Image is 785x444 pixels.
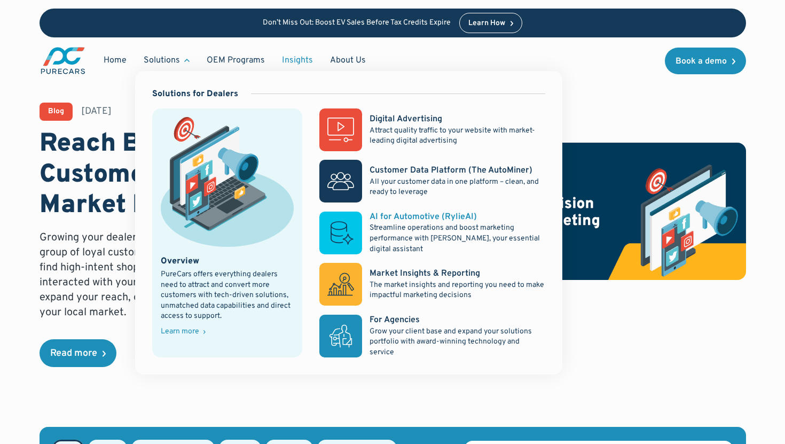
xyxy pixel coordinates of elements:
p: Growing your dealership doesn’t have to mean just selling to the same group of loyal customers. C... [40,230,384,320]
div: Solutions [135,50,198,71]
a: AI for Automotive (RylieAI)Streamline operations and boost marketing performance with [PERSON_NAM... [319,211,545,254]
div: Book a demo [676,57,727,66]
img: marketing illustration showing social media channels and campaigns [161,117,294,246]
nav: Solutions [135,71,562,375]
a: Insights [273,50,321,71]
a: marketing illustration showing social media channels and campaignsOverviewPureCars offers everyth... [152,108,303,357]
a: OEM Programs [198,50,273,71]
h1: Reach Beyond Your Current Customers with Conquest Market Data [40,129,384,222]
div: Solutions [144,54,180,66]
div: Overview [161,255,199,267]
p: The market insights and reporting you need to make impactful marketing decisions [370,280,545,301]
img: purecars logo [40,46,87,75]
div: PureCars offers everything dealers need to attract and convert more customers with tech-driven so... [161,269,294,322]
div: Learn How [468,20,505,27]
p: All your customer data in one platform – clean, and ready to leverage [370,177,545,198]
div: Customer Data Platform (The AutoMiner) [370,165,532,176]
div: Blog [48,108,64,115]
a: main [40,46,87,75]
div: AI for Automotive (RylieAI) [370,211,477,223]
p: Grow your client base and expand your solutions portfolio with award-winning technology and service [370,326,545,358]
a: About Us [321,50,374,71]
div: Solutions for Dealers [152,88,238,100]
div: For Agencies [370,314,420,326]
a: Read more [40,339,116,367]
div: Market Insights & Reporting [370,268,480,279]
a: Learn How [459,13,523,33]
div: Read more [50,349,97,359]
div: Learn more [161,328,199,336]
p: Attract quality traffic to your website with market-leading digital advertising [370,126,545,146]
a: Digital AdvertisingAttract quality traffic to your website with market-leading digital advertising [319,108,545,151]
a: For AgenciesGrow your client base and expand your solutions portfolio with award-winning technolo... [319,314,545,357]
div: [DATE] [81,105,112,118]
p: Don’t Miss Out: Boost EV Sales Before Tax Credits Expire [263,19,451,28]
div: Digital Advertising [370,113,442,125]
p: Streamline operations and boost marketing performance with [PERSON_NAME], your essential digital ... [370,223,545,254]
a: Book a demo [665,48,746,74]
a: Customer Data Platform (The AutoMiner)All your customer data in one platform – clean, and ready t... [319,160,545,202]
a: Home [95,50,135,71]
a: Market Insights & ReportingThe market insights and reporting you need to make impactful marketing... [319,263,545,306]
